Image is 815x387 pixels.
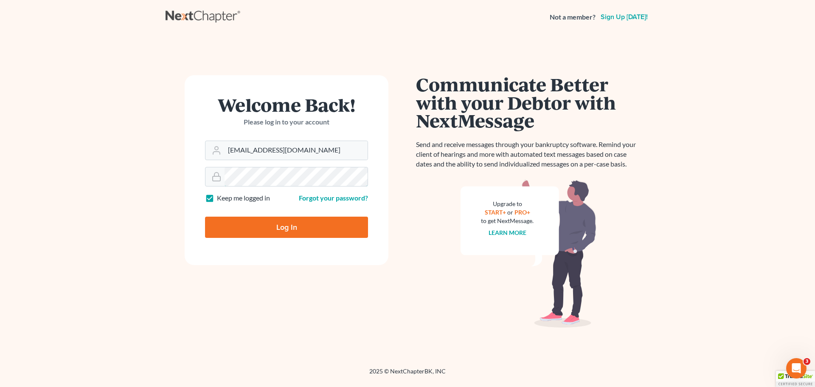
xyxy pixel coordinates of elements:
p: Please log in to your account [205,117,368,127]
a: Forgot your password? [299,194,368,202]
a: START+ [485,209,506,216]
img: nextmessage_bg-59042aed3d76b12b5cd301f8e5b87938c9018125f34e5fa2b7a6b67550977c72.svg [461,179,596,328]
input: Email Address [225,141,368,160]
div: 2025 © NextChapterBK, INC [166,367,649,382]
strong: Not a member? [550,12,596,22]
iframe: Intercom live chat [786,358,807,379]
h1: Welcome Back! [205,96,368,114]
span: or [507,209,513,216]
p: Send and receive messages through your bankruptcy software. Remind your client of hearings and mo... [416,140,641,169]
label: Keep me logged in [217,193,270,203]
div: to get NextMessage. [481,217,534,225]
div: Upgrade to [481,200,534,208]
span: 3 [804,358,810,365]
input: Log In [205,217,368,238]
div: TrustedSite Certified [776,371,815,387]
a: Learn more [489,229,526,236]
a: PRO+ [514,209,530,216]
a: Sign up [DATE]! [599,14,649,20]
h1: Communicate Better with your Debtor with NextMessage [416,75,641,130]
